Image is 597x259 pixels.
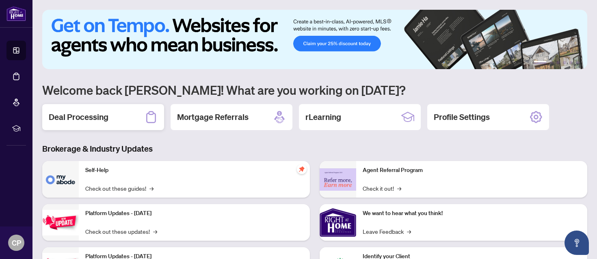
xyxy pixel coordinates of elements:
[85,184,154,193] a: Check out these guides!→
[434,111,490,123] h2: Profile Settings
[49,111,108,123] h2: Deal Processing
[12,237,21,248] span: CP
[397,184,401,193] span: →
[320,168,356,191] img: Agent Referral Program
[320,204,356,241] img: We want to hear what you think!
[569,61,573,64] button: 5
[576,61,579,64] button: 6
[42,161,79,198] img: Self-Help
[363,166,581,175] p: Agent Referral Program
[42,210,79,235] img: Platform Updates - July 21, 2025
[363,184,401,193] a: Check it out!→
[149,184,154,193] span: →
[534,61,547,64] button: 1
[305,111,341,123] h2: rLearning
[85,209,303,218] p: Platform Updates - [DATE]
[42,10,587,69] img: Slide 0
[297,164,307,174] span: pushpin
[407,227,411,236] span: →
[565,231,589,255] button: Open asap
[563,61,566,64] button: 4
[85,227,157,236] a: Check out these updates!→
[153,227,157,236] span: →
[363,209,581,218] p: We want to hear what you think!
[556,61,560,64] button: 3
[550,61,553,64] button: 2
[42,143,587,155] h3: Brokerage & Industry Updates
[6,6,26,21] img: logo
[42,82,587,98] h1: Welcome back [PERSON_NAME]! What are you working on [DATE]?
[177,111,249,123] h2: Mortgage Referrals
[363,227,411,236] a: Leave Feedback→
[85,166,303,175] p: Self-Help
